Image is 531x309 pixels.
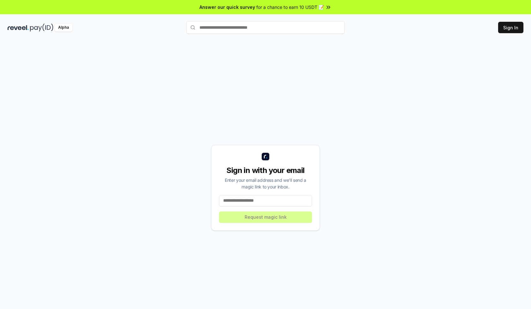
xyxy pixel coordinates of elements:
[262,153,269,160] img: logo_small
[8,24,29,32] img: reveel_dark
[219,165,312,175] div: Sign in with your email
[498,22,523,33] button: Sign In
[219,177,312,190] div: Enter your email address and we’ll send a magic link to your inbox.
[199,4,255,10] span: Answer our quick survey
[30,24,53,32] img: pay_id
[55,24,72,32] div: Alpha
[256,4,324,10] span: for a chance to earn 10 USDT 📝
